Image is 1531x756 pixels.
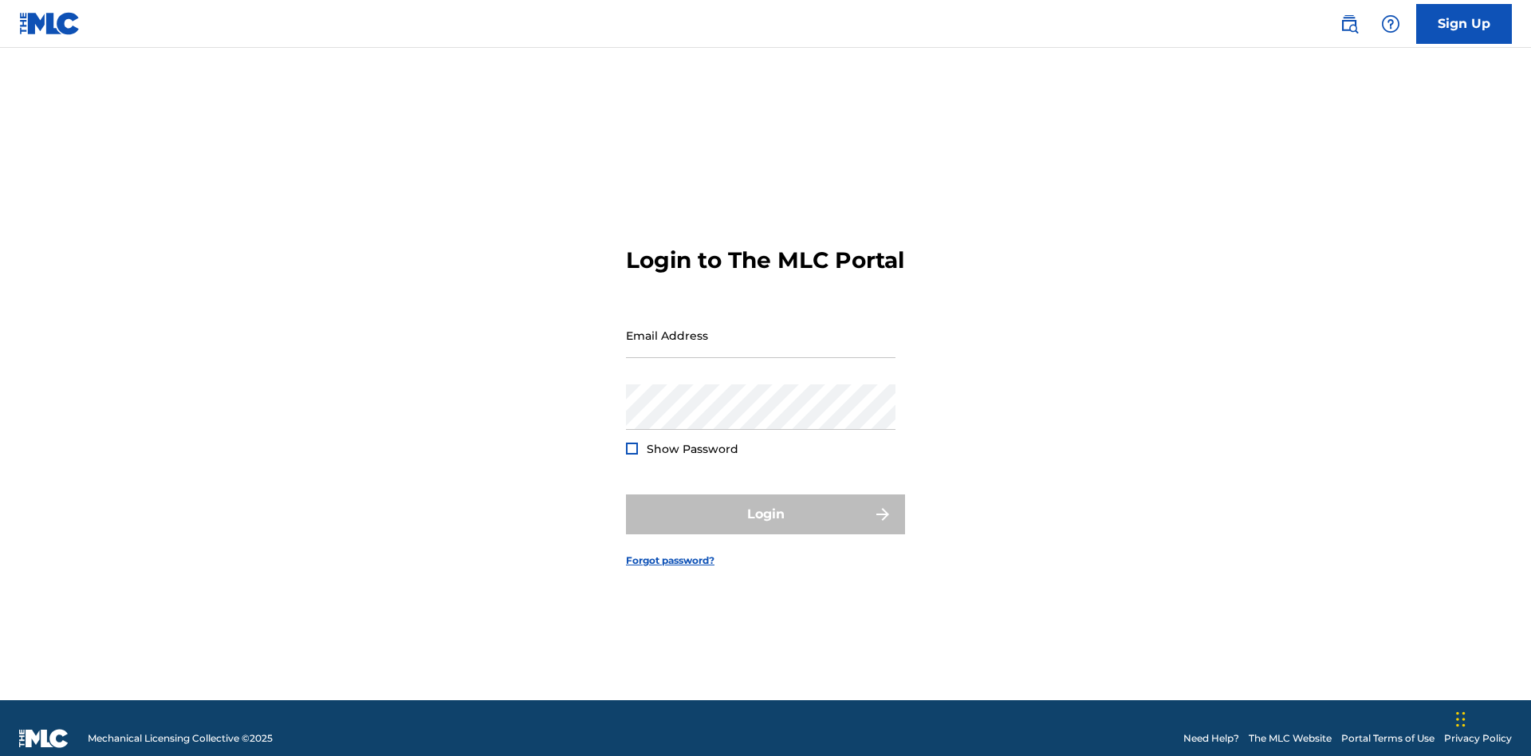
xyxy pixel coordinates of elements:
[1375,8,1407,40] div: Help
[1451,679,1531,756] iframe: Chat Widget
[647,442,738,456] span: Show Password
[1456,695,1466,743] div: Drag
[1183,731,1239,746] a: Need Help?
[626,553,714,568] a: Forgot password?
[1341,731,1435,746] a: Portal Terms of Use
[1416,4,1512,44] a: Sign Up
[19,12,81,35] img: MLC Logo
[19,729,69,748] img: logo
[1381,14,1400,33] img: help
[1340,14,1359,33] img: search
[1249,731,1332,746] a: The MLC Website
[1444,731,1512,746] a: Privacy Policy
[88,731,273,746] span: Mechanical Licensing Collective © 2025
[626,246,904,274] h3: Login to The MLC Portal
[1333,8,1365,40] a: Public Search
